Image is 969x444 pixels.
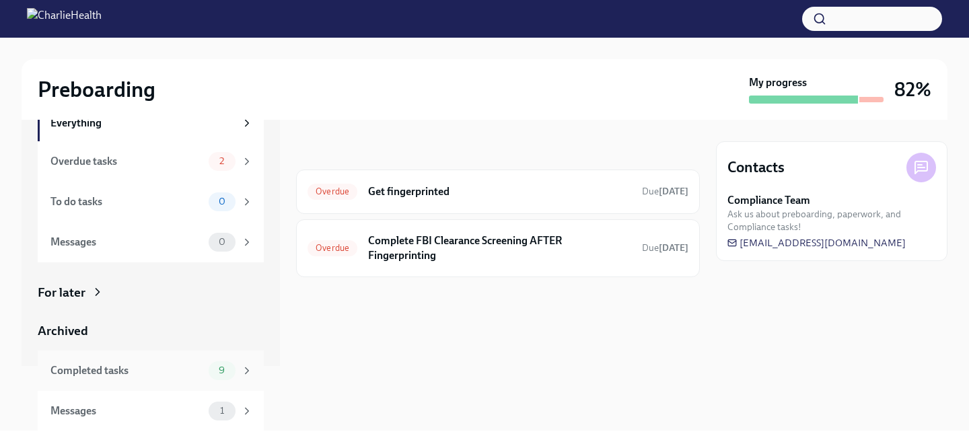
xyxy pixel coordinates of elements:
[50,154,203,169] div: Overdue tasks
[296,141,359,159] div: In progress
[211,237,234,247] span: 0
[368,184,631,199] h6: Get fingerprinted
[894,77,931,102] h3: 82%
[642,185,688,198] span: July 4th, 2025 09:00
[50,235,203,250] div: Messages
[727,193,810,208] strong: Compliance Team
[50,404,203,418] div: Messages
[38,284,85,301] div: For later
[50,194,203,209] div: To do tasks
[212,406,232,416] span: 1
[727,157,785,178] h4: Contacts
[50,363,203,378] div: Completed tasks
[308,181,688,202] a: OverdueGet fingerprintedDue[DATE]
[211,365,233,375] span: 9
[308,186,357,196] span: Overdue
[38,105,264,141] a: Everything
[659,186,688,197] strong: [DATE]
[368,233,631,263] h6: Complete FBI Clearance Screening AFTER Fingerprinting
[211,196,234,207] span: 0
[38,350,264,391] a: Completed tasks9
[727,236,906,250] a: [EMAIL_ADDRESS][DOMAIN_NAME]
[749,75,807,90] strong: My progress
[38,76,155,103] h2: Preboarding
[308,243,357,253] span: Overdue
[50,116,236,131] div: Everything
[727,208,936,233] span: Ask us about preboarding, paperwork, and Compliance tasks!
[38,182,264,222] a: To do tasks0
[642,186,688,197] span: Due
[308,231,688,266] a: OverdueComplete FBI Clearance Screening AFTER FingerprintingDue[DATE]
[38,322,264,340] a: Archived
[38,391,264,431] a: Messages1
[211,156,232,166] span: 2
[27,8,102,30] img: CharlieHealth
[659,242,688,254] strong: [DATE]
[38,222,264,262] a: Messages0
[642,242,688,254] span: Due
[38,141,264,182] a: Overdue tasks2
[38,284,264,301] a: For later
[642,242,688,254] span: July 7th, 2025 09:00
